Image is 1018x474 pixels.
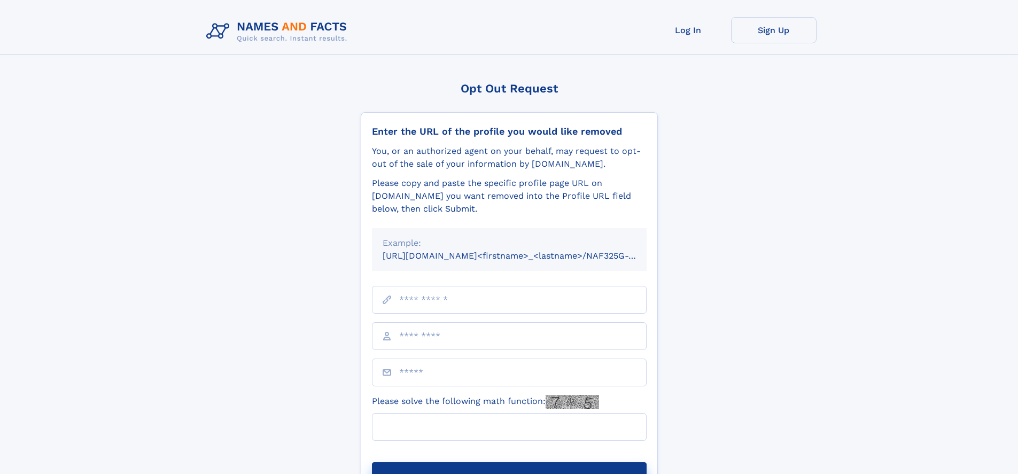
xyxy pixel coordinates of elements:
[202,17,356,46] img: Logo Names and Facts
[361,82,658,95] div: Opt Out Request
[646,17,731,43] a: Log In
[383,237,636,250] div: Example:
[372,145,647,170] div: You, or an authorized agent on your behalf, may request to opt-out of the sale of your informatio...
[372,126,647,137] div: Enter the URL of the profile you would like removed
[372,395,599,409] label: Please solve the following math function:
[383,251,667,261] small: [URL][DOMAIN_NAME]<firstname>_<lastname>/NAF325G-xxxxxxxx
[731,17,817,43] a: Sign Up
[372,177,647,215] div: Please copy and paste the specific profile page URL on [DOMAIN_NAME] you want removed into the Pr...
